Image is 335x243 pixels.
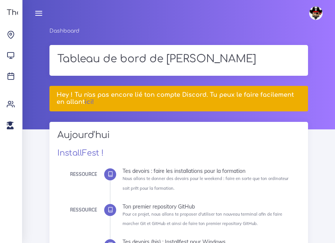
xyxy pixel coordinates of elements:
[306,2,328,24] a: avatar
[57,148,104,157] a: InstallFest !
[123,204,295,209] div: Ton premier repository GitHub
[123,176,289,190] small: Nous allons te donner des devoirs pour le weekend : faire en sorte que ton ordinateur soit prêt p...
[57,53,300,66] h1: Tableau de bord de [PERSON_NAME]
[123,168,295,174] div: Tes devoirs : faire les installations pour la formation
[49,28,79,34] a: Dashboard
[70,206,97,214] div: Ressource
[57,91,301,106] h5: Hey ! Tu n'as pas encore lié ton compte Discord. Tu peux le faire facilement en allant
[57,130,300,146] h2: Aujourd'hui
[4,9,84,17] h3: The Hacking Project
[85,99,94,105] a: ici!
[70,170,97,178] div: Ressource
[309,6,323,20] img: avatar
[123,211,282,226] small: Pour ce projet, nous allons te proposer d'utiliser ton nouveau terminal afin de faire marcher Git...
